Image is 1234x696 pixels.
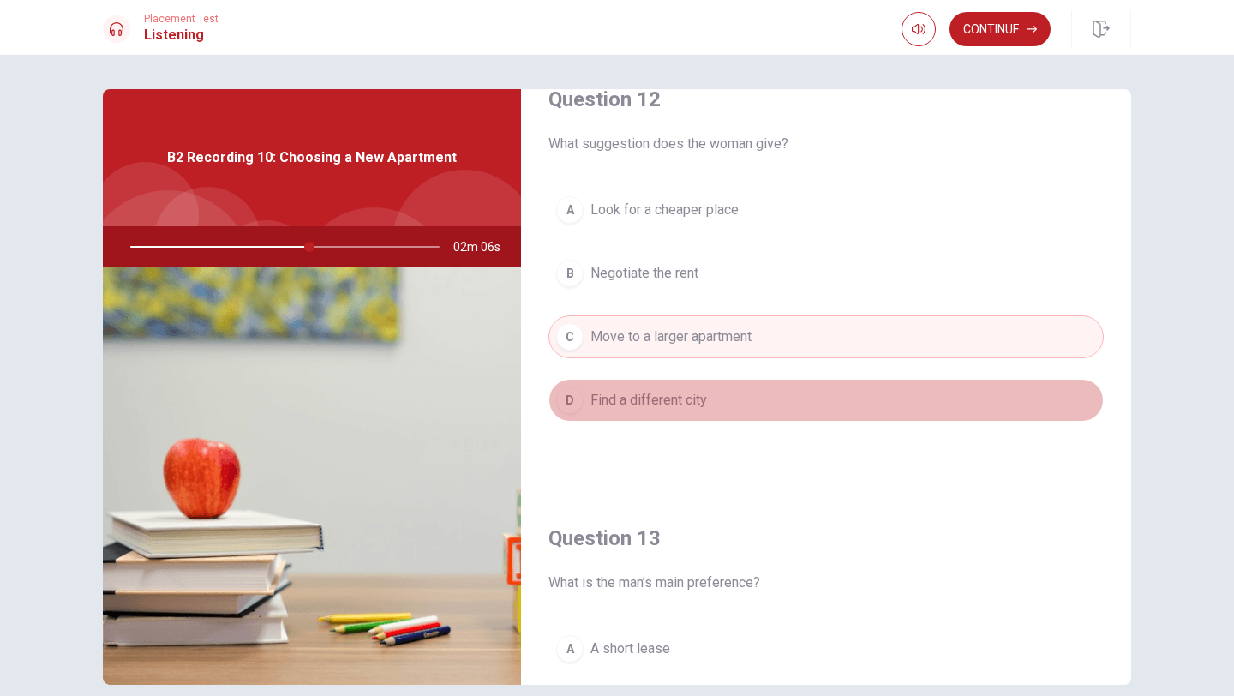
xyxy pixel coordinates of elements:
div: A [556,196,584,224]
h4: Question 12 [548,86,1104,113]
h4: Question 13 [548,525,1104,552]
button: BNegotiate the rent [548,252,1104,295]
button: Continue [949,12,1051,46]
span: Look for a cheaper place [590,200,739,220]
button: CMove to a larger apartment [548,315,1104,358]
button: AA short lease [548,627,1104,670]
span: Move to a larger apartment [590,327,752,347]
div: A [556,635,584,663]
span: What suggestion does the woman give? [548,134,1104,154]
span: What is the man’s main preference? [548,573,1104,593]
span: A short lease [590,639,670,659]
div: D [556,387,584,414]
span: 02m 06s [453,226,514,267]
h1: Listening [144,25,219,45]
button: DFind a different city [548,379,1104,422]
img: B2 Recording 10: Choosing a New Apartment [103,267,521,685]
span: Placement Test [144,13,219,25]
div: C [556,323,584,351]
button: ALook for a cheaper place [548,189,1104,231]
span: B2 Recording 10: Choosing a New Apartment [167,147,457,168]
div: B [556,260,584,287]
span: Find a different city [590,390,707,411]
span: Negotiate the rent [590,263,698,284]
